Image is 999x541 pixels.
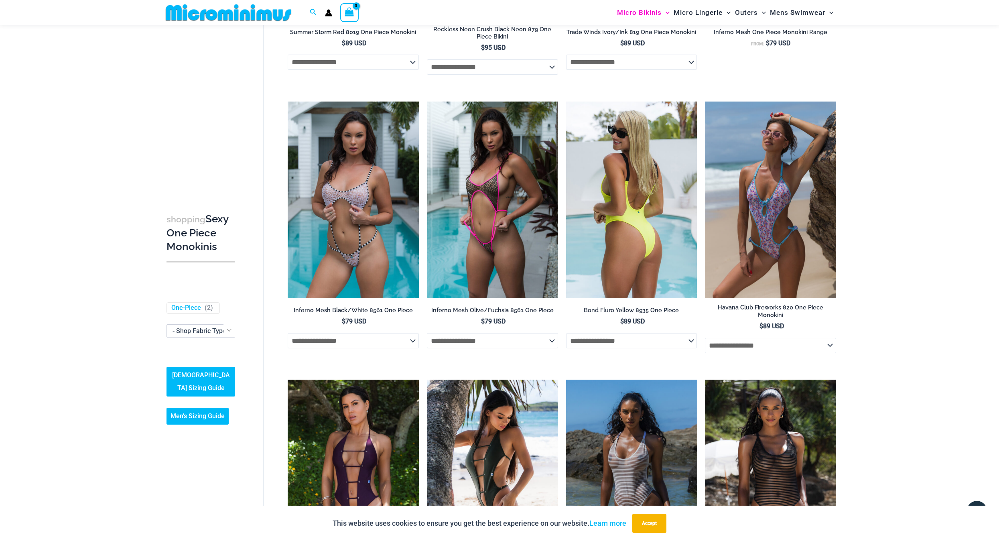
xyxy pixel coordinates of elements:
nav: Site Navigation [614,1,837,24]
span: Micro Bikinis [617,2,662,23]
a: Inferno Mesh Black/White 8561 One Piece [288,307,419,317]
a: View Shopping Cart, empty [340,3,359,22]
h2: Bond Fluro Yellow 8935 One Piece [566,307,697,314]
a: Search icon link [310,8,317,18]
span: $ [481,44,485,51]
a: Trade Winds Ivory/Ink 819 One Piece Monokini [566,28,697,39]
bdi: 79 USD [766,39,790,47]
bdi: 79 USD [481,317,506,325]
bdi: 89 USD [620,39,645,47]
span: Menu Toggle [758,2,766,23]
img: MM SHOP LOGO FLAT [162,4,294,22]
bdi: 89 USD [342,39,366,47]
a: Inferno Mesh Olive Fuchsia 8561 One Piece 02Inferno Mesh Olive Fuchsia 8561 One Piece 07Inferno M... [427,102,558,298]
a: Bond Fluro Yellow 8935 One Piece 01Bond Fluro Yellow 8935 One Piece 03Bond Fluro Yellow 8935 One ... [566,102,697,298]
a: Inferno Mesh Olive/Fuchsia 8561 One Piece [427,307,558,317]
iframe: TrustedSite Certified [166,27,239,187]
h2: Summer Storm Red 8019 One Piece Monokini [288,28,419,36]
a: OutersMenu ToggleMenu Toggle [733,2,768,23]
h2: Inferno Mesh One Piece Monokini Range [705,28,836,36]
a: Bond Fluro Yellow 8935 One Piece [566,307,697,317]
img: Bond Fluro Yellow 8935 One Piece 03 [566,102,697,298]
h2: Inferno Mesh Olive/Fuchsia 8561 One Piece [427,307,558,314]
a: Micro LingerieMenu ToggleMenu Toggle [672,2,733,23]
span: $ [342,317,345,325]
bdi: 89 USD [759,322,784,330]
img: Havana Club Fireworks 820 One Piece Monokini 01 [705,102,836,298]
span: - Shop Fabric Type [167,325,235,337]
h2: Inferno Mesh Black/White 8561 One Piece [288,307,419,314]
span: $ [620,317,624,325]
span: Menu Toggle [662,2,670,23]
a: [DEMOGRAPHIC_DATA] Sizing Guide [166,367,235,397]
a: Havana Club Fireworks 820 One Piece Monokini 01Havana Club Fireworks 820 One Piece Monokini 02Hav... [705,102,836,298]
span: $ [342,39,345,47]
a: Reckless Neon Crush Black Neon 879 One Piece Bikini [427,26,558,44]
span: Mens Swimwear [770,2,825,23]
bdi: 89 USD [620,317,645,325]
a: Micro BikinisMenu ToggleMenu Toggle [615,2,672,23]
a: Learn more [589,519,626,527]
button: Accept [632,514,666,533]
span: - Shop Fabric Type [173,327,226,335]
span: $ [766,39,770,47]
span: $ [620,39,624,47]
a: Account icon link [325,9,332,16]
bdi: 95 USD [481,44,506,51]
img: Inferno Mesh Black White 8561 One Piece 05 [288,102,419,298]
a: Mens SwimwearMenu ToggleMenu Toggle [768,2,835,23]
span: $ [759,322,763,330]
a: Inferno Mesh One Piece Monokini Range [705,28,836,39]
h2: Reckless Neon Crush Black Neon 879 One Piece Bikini [427,26,558,41]
h2: Havana Club Fireworks 820 One Piece Monokini [705,304,836,319]
a: Summer Storm Red 8019 One Piece Monokini [288,28,419,39]
h2: Trade Winds Ivory/Ink 819 One Piece Monokini [566,28,697,36]
a: One-Piece [171,304,201,312]
span: - Shop Fabric Type [166,324,235,338]
p: This website uses cookies to ensure you get the best experience on our website. [333,517,626,529]
img: Inferno Mesh Olive Fuchsia 8561 One Piece 02 [427,102,558,298]
span: Outers [735,2,758,23]
span: Menu Toggle [825,2,833,23]
a: Inferno Mesh Black White 8561 One Piece 05Inferno Mesh Black White 8561 One Piece 08Inferno Mesh ... [288,102,419,298]
span: $ [481,317,485,325]
span: ( ) [205,304,213,312]
a: Havana Club Fireworks 820 One Piece Monokini [705,304,836,322]
a: Men’s Sizing Guide [166,408,229,425]
span: Micro Lingerie [674,2,723,23]
span: shopping [166,214,205,224]
span: Menu Toggle [723,2,731,23]
span: From: [751,41,764,47]
bdi: 79 USD [342,317,366,325]
span: 2 [207,304,211,311]
h3: Sexy One Piece Monokinis [166,212,235,253]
